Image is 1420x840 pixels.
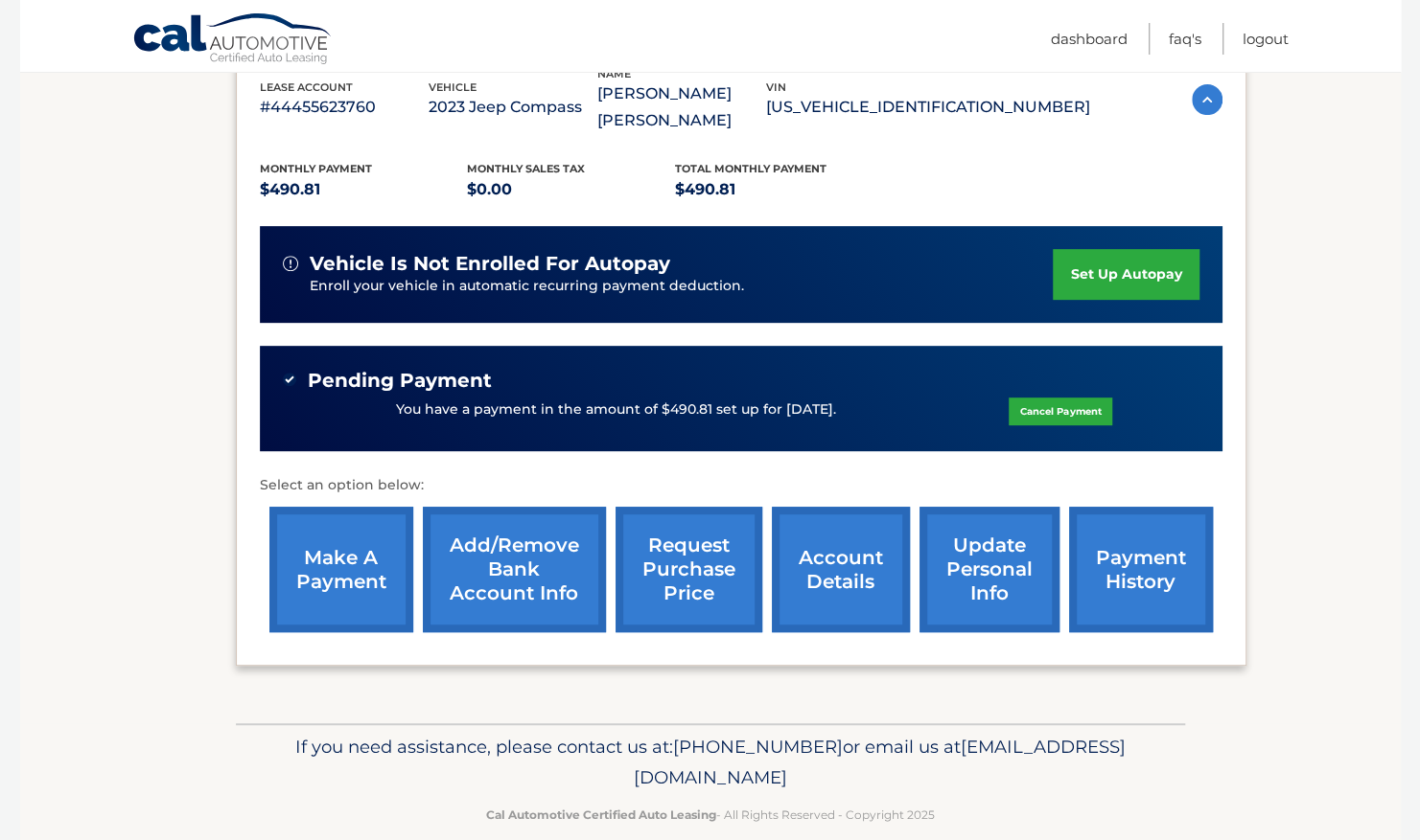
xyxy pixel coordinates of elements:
[429,80,477,94] span: vehicle
[766,80,786,94] span: vin
[616,507,762,632] a: request purchase price
[260,474,1222,497] p: Select an option below:
[283,256,298,271] img: alert-white.svg
[772,507,910,632] a: account details
[269,507,413,632] a: make a payment
[260,162,372,175] span: Monthly Payment
[429,94,597,121] p: 2023 Jeep Compass
[132,12,334,68] a: Cal Automotive
[467,176,675,203] p: $0.00
[308,369,492,393] span: Pending Payment
[283,373,296,386] img: check-green.svg
[260,80,353,94] span: lease account
[597,80,766,134] p: [PERSON_NAME] [PERSON_NAME]
[486,807,716,822] strong: Cal Automotive Certified Auto Leasing
[1069,507,1213,632] a: payment history
[1009,397,1112,425] a: Cancel Payment
[260,94,429,121] p: #44455623760
[310,252,670,276] span: vehicle is not enrolled for autopay
[634,736,1126,788] span: [EMAIL_ADDRESS][DOMAIN_NAME]
[310,276,1054,297] p: Enroll your vehicle in automatic recurring payment deduction.
[597,67,631,80] span: name
[396,399,836,420] p: You have a payment in the amount of $490.81 set up for [DATE].
[1169,23,1201,55] a: FAQ's
[1243,23,1289,55] a: Logout
[467,162,585,175] span: Monthly sales Tax
[248,805,1173,825] p: - All Rights Reserved - Copyright 2025
[260,176,468,203] p: $490.81
[1051,23,1128,55] a: Dashboard
[675,176,883,203] p: $490.81
[920,507,1059,632] a: update personal info
[423,507,606,632] a: Add/Remove bank account info
[1053,249,1199,300] a: set up autopay
[1192,84,1222,115] img: accordion-active.svg
[248,732,1173,793] p: If you need assistance, please contact us at: or email us at
[675,162,826,175] span: Total Monthly Payment
[673,736,843,758] span: [PHONE_NUMBER]
[766,94,1090,121] p: [US_VEHICLE_IDENTIFICATION_NUMBER]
